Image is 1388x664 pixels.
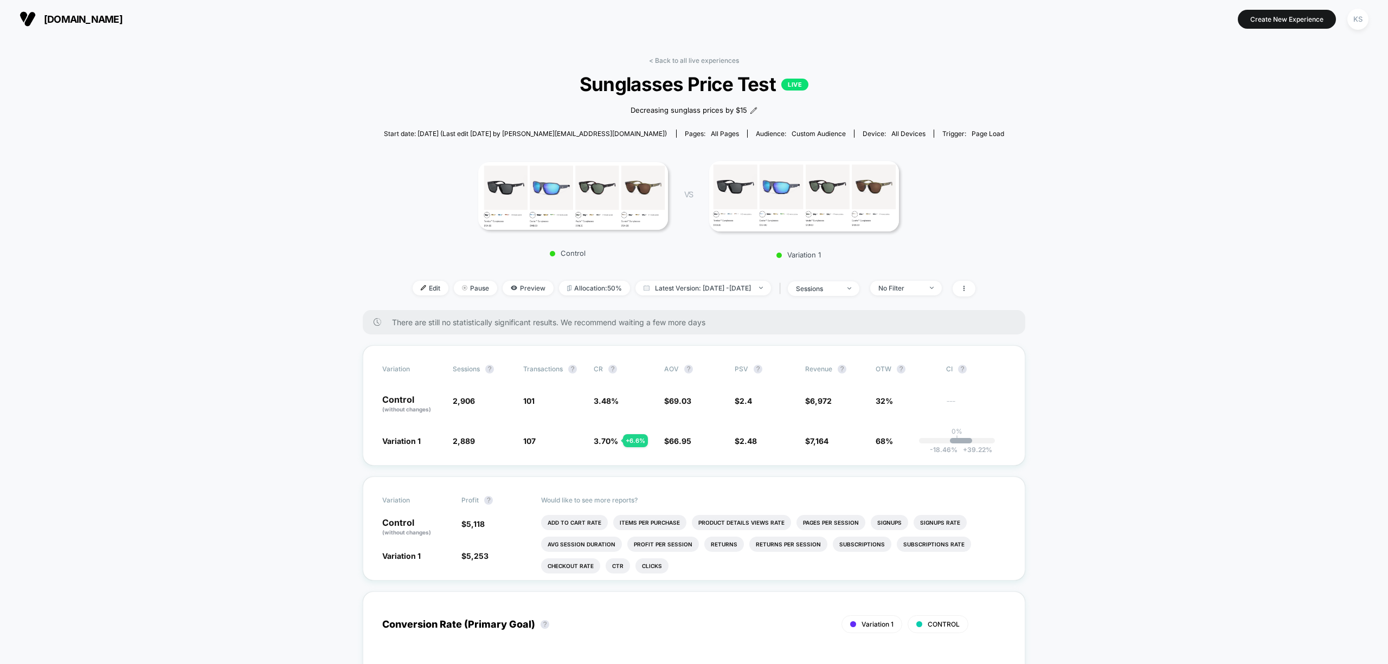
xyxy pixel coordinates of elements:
[594,396,619,405] span: 3.48 %
[594,365,603,373] span: CR
[466,551,489,560] span: 5,253
[669,396,691,405] span: 69.03
[664,396,691,405] span: $
[781,79,808,91] p: LIVE
[382,551,421,560] span: Variation 1
[631,105,747,116] span: Decreasing sunglass prices by $15
[644,285,650,291] img: calendar
[382,496,442,505] span: Variation
[503,281,554,295] span: Preview
[382,518,451,537] p: Control
[541,558,600,573] li: Checkout Rate
[958,446,992,454] span: 39.22 %
[704,250,894,259] p: Variation 1
[461,519,485,528] span: $
[810,436,828,446] span: 7,164
[952,427,962,435] p: 0%
[44,14,123,25] span: [DOMAIN_NAME]
[461,496,479,504] span: Profit
[484,496,493,505] button: ?
[523,396,535,405] span: 101
[876,436,893,446] span: 68%
[805,396,832,405] span: $
[876,396,893,405] span: 32%
[523,365,563,373] span: Transactions
[946,398,1006,414] span: ---
[847,287,851,289] img: end
[462,285,467,291] img: end
[669,436,691,446] span: 66.95
[833,537,891,552] li: Subscriptions
[956,435,958,443] p: |
[541,515,608,530] li: Add To Cart Rate
[627,537,699,552] li: Profit Per Session
[461,551,489,560] span: $
[740,396,752,405] span: 2.4
[523,436,536,446] span: 107
[891,130,926,138] span: all devices
[792,130,846,138] span: Custom Audience
[1344,8,1372,30] button: KS
[1238,10,1336,29] button: Create New Experience
[749,537,827,552] li: Returns Per Session
[664,365,679,373] span: AOV
[613,515,686,530] li: Items Per Purchase
[862,620,894,628] span: Variation 1
[871,515,908,530] li: Signups
[709,161,899,231] img: Variation 1 main
[392,318,1004,327] span: There are still no statistically significant results. We recommend waiting a few more days
[946,365,1006,373] span: CI
[796,515,865,530] li: Pages Per Session
[384,130,667,138] span: Start date: [DATE] (Last edit [DATE] by [PERSON_NAME][EMAIL_ADDRESS][DOMAIN_NAME])
[796,285,839,293] div: sessions
[664,436,691,446] span: $
[635,281,771,295] span: Latest Version: [DATE] - [DATE]
[635,558,669,573] li: Clicks
[453,436,475,446] span: 2,889
[1347,9,1368,30] div: KS
[740,436,757,446] span: 2.48
[623,434,648,447] div: + 6.6 %
[958,365,967,373] button: ?
[876,365,935,373] span: OTW
[810,396,832,405] span: 6,972
[541,496,1006,504] p: Would like to see more reports?
[897,365,905,373] button: ?
[805,365,832,373] span: Revenue
[776,281,788,296] span: |
[928,620,960,628] span: CONTROL
[972,130,1004,138] span: Page Load
[485,365,494,373] button: ?
[704,537,744,552] li: Returns
[594,436,618,446] span: 3.70 %
[684,190,693,199] span: VS
[756,130,846,138] div: Audience:
[854,130,934,138] span: Device:
[421,285,426,291] img: edit
[568,365,577,373] button: ?
[608,365,617,373] button: ?
[382,436,421,446] span: Variation 1
[838,365,846,373] button: ?
[684,365,693,373] button: ?
[541,537,622,552] li: Avg Session Duration
[567,285,571,291] img: rebalance
[382,406,431,412] span: (without changes)
[930,446,958,454] span: -18.46 %
[478,162,668,230] img: Control main
[649,56,739,65] a: < Back to all live experiences
[878,284,922,292] div: No Filter
[382,529,431,536] span: (without changes)
[413,281,448,295] span: Edit
[685,130,739,138] div: Pages:
[16,10,126,28] button: [DOMAIN_NAME]
[453,365,480,373] span: Sessions
[930,287,934,289] img: end
[963,446,967,454] span: +
[415,73,973,95] span: Sunglasses Price Test
[466,519,485,528] span: 5,118
[692,515,791,530] li: Product Details Views Rate
[20,11,36,27] img: Visually logo
[914,515,967,530] li: Signups Rate
[754,365,762,373] button: ?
